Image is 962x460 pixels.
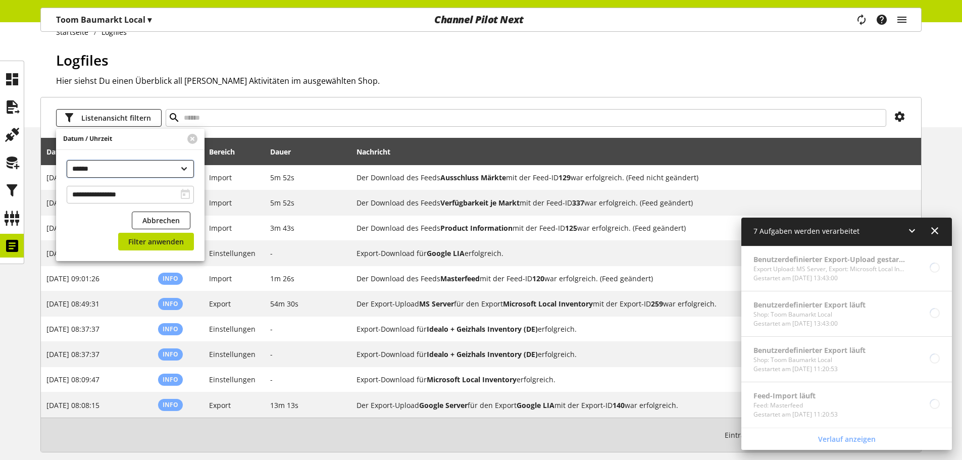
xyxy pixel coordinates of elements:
[419,400,468,410] b: Google Server
[46,146,113,157] div: Datum / Uhrzeit
[357,141,916,162] div: Nachricht
[128,236,184,247] span: Filter anwenden
[209,375,256,384] span: Einstellungen
[357,248,897,259] h2: Export-Download für Google LIA erfolgreich.
[357,273,897,284] h2: Der Download des Feeds Masterfeed mit der Feed-ID 120 war erfolgreich. (Feed geändert)
[270,400,298,410] span: 13m 13s
[46,400,99,410] span: [DATE] 08:08:15
[427,349,538,359] b: Idealo + Geizhals Inventory (DE)
[147,14,151,25] span: ▾
[209,146,245,157] div: Bereich
[419,299,454,309] b: MS Server
[209,248,256,258] span: Einstellungen
[209,299,231,309] span: Export
[503,299,593,309] b: Microsoft Local Inventory
[209,400,231,410] span: Export
[440,274,480,283] b: Masterfeed
[357,197,897,208] h2: Der Download des Feeds Verfügbarkeit je Markt mit der Feed-ID 337 war erfolgreich. (Feed geändert)
[559,173,571,182] b: 129
[440,198,520,208] b: Verfügbarkeit je Markt
[565,223,577,233] b: 125
[46,299,99,309] span: [DATE] 08:49:31
[163,299,178,308] span: Info
[46,349,99,359] span: [DATE] 08:37:37
[46,248,99,258] span: [DATE] 09:03:07
[118,233,194,250] button: Filter anwenden
[56,75,922,87] h2: Hier siehst Du einen Überblick all [PERSON_NAME] Aktivitäten im ausgewählten Shop.
[163,274,178,283] span: Info
[427,248,465,258] b: Google LIA
[270,274,294,283] span: 1m 26s
[81,113,151,123] span: Listenansicht filtern
[357,324,897,334] h2: Export-Download für Idealo + Geizhals Inventory (DE) erfolgreich.
[427,375,517,384] b: Microsoft Local Inventory
[163,350,178,359] span: Info
[209,223,232,233] span: Import
[209,198,232,208] span: Import
[56,129,180,149] div: Datum / Uhrzeit
[357,298,897,309] h2: Der Export-Upload MS Server für den Export Microsoft Local Inventory mit der Export-ID 259 war er...
[209,349,256,359] span: Einstellungen
[209,274,232,283] span: Import
[163,325,178,333] span: Info
[532,274,544,283] b: 120
[357,223,897,233] h2: Der Download des Feeds Product Information mit der Feed-ID 125 war erfolgreich. (Feed geändert)
[440,173,506,182] b: Ausschluss Märkte
[46,173,99,182] span: [DATE] 09:05:52
[270,173,294,182] span: 5m 52s
[357,400,897,411] h2: Der Export-Upload Google Server für den Export Google LIA mit der Export-ID 140 war erfolgreich.
[725,426,861,444] small: 1-10 / 2458
[440,223,513,233] b: Product Information
[357,374,897,385] h2: Export-Download für Microsoft Local Inventory erfolgreich.
[357,172,897,183] h2: Der Download des Feeds Ausschluss Märkte mit der Feed-ID 129 war erfolgreich. (Feed nicht geändert)
[46,223,99,233] span: [DATE] 09:03:43
[270,299,298,309] span: 54m 30s
[651,299,663,309] b: 259
[46,375,99,384] span: [DATE] 08:09:47
[163,400,178,409] span: Info
[209,324,256,334] span: Einstellungen
[56,27,94,37] a: Startseite
[270,198,294,208] span: 5m 52s
[132,212,190,229] button: Abbrechen
[56,50,109,70] span: Logfiles
[517,400,554,410] b: Google LIA
[56,14,151,26] p: Toom Baumarkt Local
[572,198,584,208] b: 337
[142,215,180,226] span: Abbrechen
[725,430,789,440] span: Einträge pro Seite
[743,430,950,448] a: Verlauf anzeigen
[163,375,178,384] span: Info
[818,434,876,444] span: Verlauf anzeigen
[270,223,294,233] span: 3m 43s
[427,324,538,334] b: Idealo + Geizhals Inventory (DE)
[40,8,922,32] nav: main navigation
[46,274,99,283] span: [DATE] 09:01:26
[613,400,625,410] b: 140
[753,226,859,236] span: 7 Aufgaben werden verarbeitet
[46,198,99,208] span: [DATE] 09:05:52
[56,109,162,127] button: Listenansicht filtern
[270,146,301,157] div: Dauer
[209,173,232,182] span: Import
[357,349,897,360] h2: Export-Download für Idealo + Geizhals Inventory (DE) erfolgreich.
[46,324,99,334] span: [DATE] 08:37:37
